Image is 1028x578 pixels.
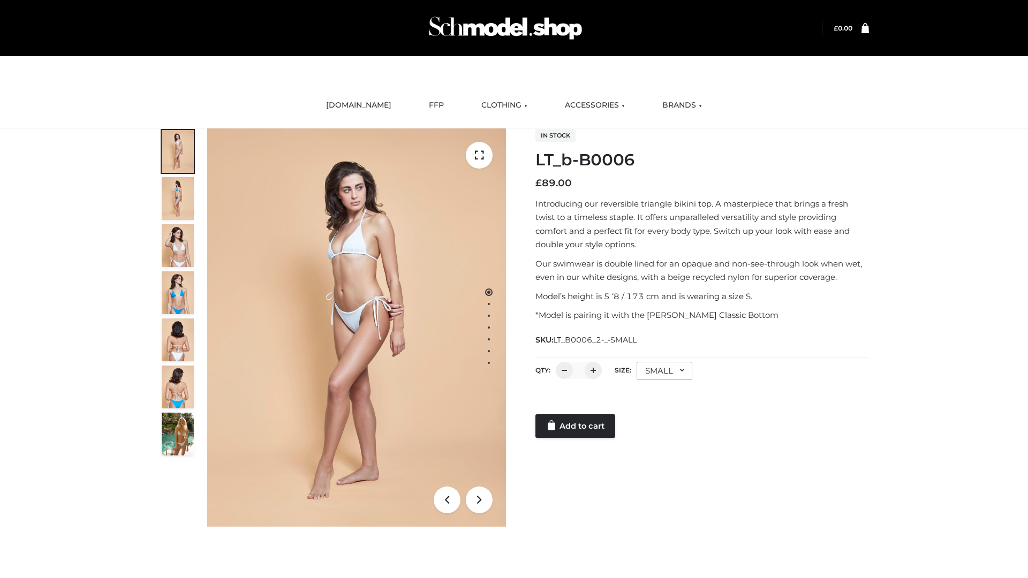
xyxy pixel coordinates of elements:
[535,177,572,189] bdi: 89.00
[535,308,869,322] p: *Model is pairing it with the [PERSON_NAME] Classic Bottom
[535,150,869,170] h1: LT_b-B0006
[535,197,869,252] p: Introducing our reversible triangle bikini top. A masterpiece that brings a fresh twist to a time...
[162,224,194,267] img: ArielClassicBikiniTop_CloudNine_AzureSky_OW114ECO_3-scaled.jpg
[421,94,452,117] a: FFP
[162,318,194,361] img: ArielClassicBikiniTop_CloudNine_AzureSky_OW114ECO_7-scaled.jpg
[162,177,194,220] img: ArielClassicBikiniTop_CloudNine_AzureSky_OW114ECO_2-scaled.jpg
[834,24,852,32] a: £0.00
[162,413,194,455] img: Arieltop_CloudNine_AzureSky2.jpg
[318,94,399,117] a: [DOMAIN_NAME]
[535,257,869,284] p: Our swimwear is double lined for an opaque and non-see-through look when wet, even in our white d...
[162,366,194,408] img: ArielClassicBikiniTop_CloudNine_AzureSky_OW114ECO_8-scaled.jpg
[535,333,638,346] span: SKU:
[535,366,550,374] label: QTY:
[535,290,869,303] p: Model’s height is 5 ‘8 / 173 cm and is wearing a size S.
[535,129,576,142] span: In stock
[553,335,637,345] span: LT_B0006_2-_-SMALL
[557,94,633,117] a: ACCESSORIES
[162,271,194,314] img: ArielClassicBikiniTop_CloudNine_AzureSky_OW114ECO_4-scaled.jpg
[834,24,852,32] bdi: 0.00
[535,177,542,189] span: £
[637,362,692,380] div: SMALL
[162,130,194,173] img: ArielClassicBikiniTop_CloudNine_AzureSky_OW114ECO_1-scaled.jpg
[207,128,506,527] img: ArielClassicBikiniTop_CloudNine_AzureSky_OW114ECO_1
[425,7,586,49] img: Schmodel Admin 964
[473,94,535,117] a: CLOTHING
[615,366,631,374] label: Size:
[834,24,838,32] span: £
[654,94,710,117] a: BRANDS
[535,414,615,438] a: Add to cart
